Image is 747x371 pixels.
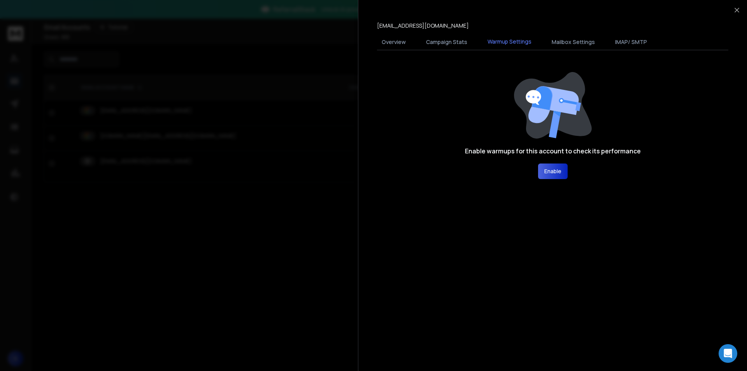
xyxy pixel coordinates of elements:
button: Mailbox Settings [547,33,600,51]
button: Warmup Settings [483,33,536,51]
h1: Enable warmups for this account to check its performance [465,146,641,156]
button: Campaign Stats [421,33,472,51]
img: image [514,72,592,139]
button: Enable [538,164,568,179]
p: [EMAIL_ADDRESS][DOMAIN_NAME] [377,22,469,30]
button: IMAP/ SMTP [610,33,652,51]
div: Open Intercom Messenger [719,344,737,363]
button: Overview [377,33,410,51]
